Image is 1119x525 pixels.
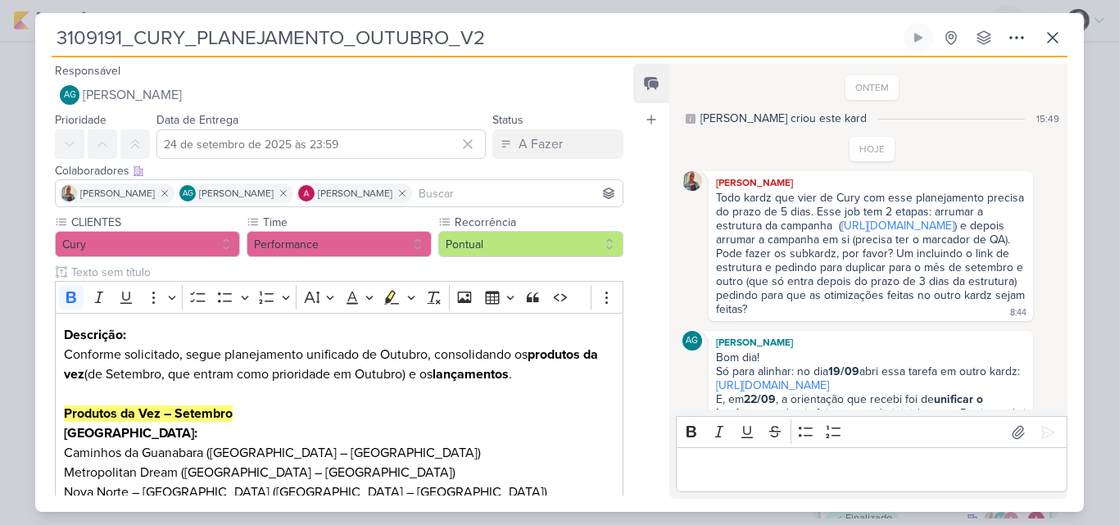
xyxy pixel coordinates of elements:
[64,425,197,441] strong: [GEOGRAPHIC_DATA]:
[64,405,233,422] strong: Produtos da Vez – Setembro
[55,113,106,127] label: Prioridade
[179,185,196,201] div: Aline Gimenez Graciano
[716,392,986,420] strong: unificar o kardz
[716,392,1026,434] div: E, em , a orientação que recebi foi de (que eu havia feito separado inicialmente). Por isso, abri...
[156,113,238,127] label: Data de Entrega
[716,191,1026,247] div: Todo kardz que vier de Cury com esse planejamento precisa do prazo de 5 dias. Esse job tem 2 etap...
[453,214,623,231] label: Recorrência
[519,134,563,154] div: A Fazer
[438,231,623,257] button: Pontual
[68,264,623,281] input: Texto sem título
[716,247,1028,316] div: Pode fazer os subkardz, por favor? Um incluindo o link de estrutura e pedindo para duplicar para ...
[1010,306,1026,319] div: 8:44
[64,325,614,384] p: Conforme solicitado, segue planejamento unificado de Outubro, consolidando os (de Setembro, que e...
[80,186,155,201] span: [PERSON_NAME]
[318,186,392,201] span: [PERSON_NAME]
[156,129,486,159] input: Select a date
[298,185,315,201] img: Alessandra Gomes
[55,162,623,179] div: Colaboradores
[60,85,79,105] div: Aline Gimenez Graciano
[64,443,614,463] p: Caminhos da Guanabara ([GEOGRAPHIC_DATA] – [GEOGRAPHIC_DATA])
[52,23,900,52] input: Kard Sem Título
[70,214,240,231] label: CLIENTES
[716,351,1026,364] div: Bom dia!
[712,174,1030,191] div: [PERSON_NAME]
[433,366,509,382] strong: lançamentos
[64,482,614,502] p: Nova Norte – [GEOGRAPHIC_DATA] ([GEOGRAPHIC_DATA] – [GEOGRAPHIC_DATA])
[83,85,182,105] span: [PERSON_NAME]
[700,110,867,127] div: [PERSON_NAME] criou este kard
[55,281,623,313] div: Editor toolbar
[61,185,77,201] img: Iara Santos
[1036,111,1059,126] div: 15:49
[841,219,954,233] a: [URL][DOMAIN_NAME]
[712,334,1030,351] div: [PERSON_NAME]
[676,416,1067,448] div: Editor toolbar
[492,113,523,127] label: Status
[261,214,432,231] label: Time
[686,337,698,346] p: AG
[199,186,274,201] span: [PERSON_NAME]
[744,392,776,406] strong: 22/09
[55,80,623,110] button: AG [PERSON_NAME]
[716,364,1026,392] div: Só para alinhar: no dia abri essa tarefa em outro kardz:
[492,129,623,159] button: A Fazer
[676,447,1067,492] div: Editor editing area: main
[64,327,126,343] strong: Descrição:
[716,378,829,392] a: [URL][DOMAIN_NAME]
[828,364,859,378] strong: 19/09
[247,231,432,257] button: Performance
[55,231,240,257] button: Cury
[183,190,193,198] p: AG
[415,183,619,203] input: Buscar
[64,91,76,100] p: AG
[682,171,702,191] img: Iara Santos
[64,463,614,482] p: Metropolitan Dream ([GEOGRAPHIC_DATA] – [GEOGRAPHIC_DATA])
[682,331,702,351] div: Aline Gimenez Graciano
[55,64,120,78] label: Responsável
[912,31,925,44] div: Ligar relógio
